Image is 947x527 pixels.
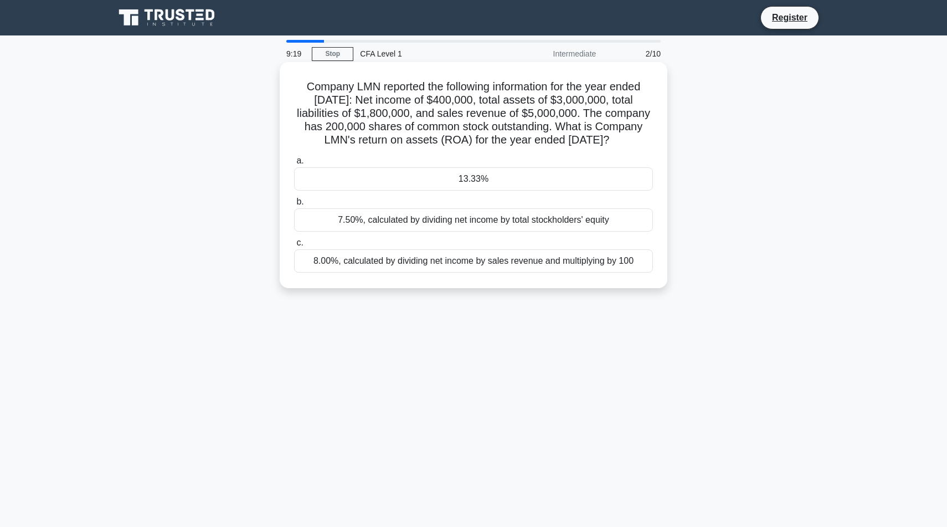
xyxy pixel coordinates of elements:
h5: Company LMN reported the following information for the year ended [DATE]: Net income of $400,000,... [293,80,654,147]
div: 13.33% [294,167,653,191]
a: Register [765,11,814,24]
a: Stop [312,47,353,61]
div: CFA Level 1 [353,43,506,65]
div: 2/10 [603,43,667,65]
div: 8.00%, calculated by dividing net income by sales revenue and multiplying by 100 [294,249,653,273]
span: a. [296,156,303,165]
div: 7.50%, calculated by dividing net income by total stockholders' equity [294,208,653,232]
div: 9:19 [280,43,312,65]
span: b. [296,197,303,206]
span: c. [296,238,303,247]
div: Intermediate [506,43,603,65]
